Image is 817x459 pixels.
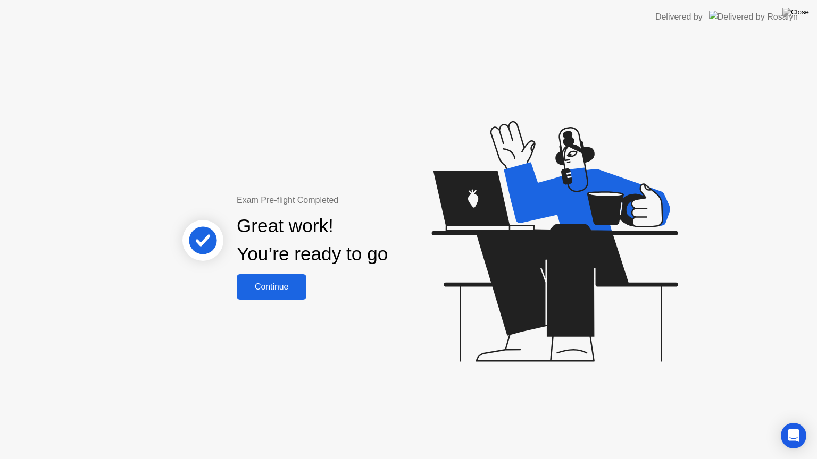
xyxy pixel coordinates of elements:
[782,8,809,16] img: Close
[237,194,456,207] div: Exam Pre-flight Completed
[240,282,303,292] div: Continue
[237,274,306,300] button: Continue
[709,11,798,23] img: Delivered by Rosalyn
[781,423,806,448] div: Open Intercom Messenger
[655,11,703,23] div: Delivered by
[237,212,388,268] div: Great work! You’re ready to go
